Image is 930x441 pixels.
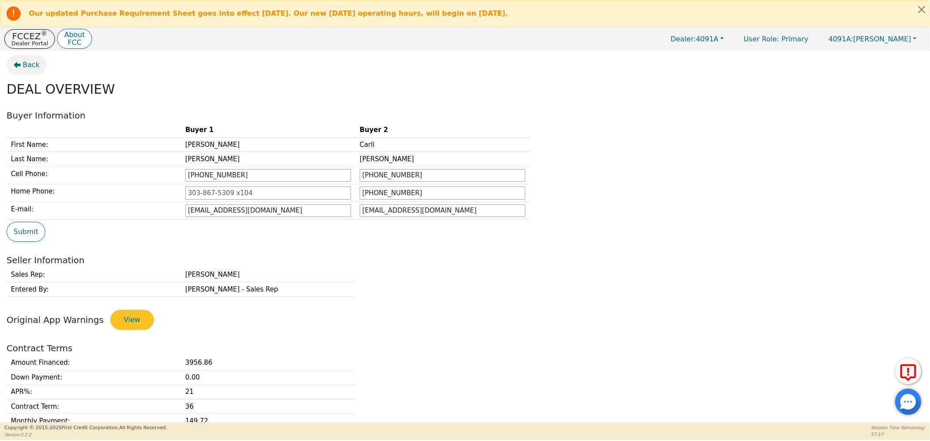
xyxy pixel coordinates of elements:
span: 4091A [671,35,719,43]
td: Monthly Payment : [7,414,181,429]
td: First Name: [7,137,181,152]
p: About [64,31,85,38]
span: All Rights Reserved. [119,425,167,431]
td: Down Payment : [7,370,181,385]
button: Submit [7,222,45,242]
span: Original App Warnings [7,315,104,325]
span: [PERSON_NAME] [828,35,911,43]
td: APR% : [7,385,181,400]
h2: DEAL OVERVIEW [7,81,923,97]
td: 21 [181,385,355,400]
button: Report Error to FCC [895,358,921,384]
td: [PERSON_NAME] [355,152,530,167]
h2: Buyer Information [7,110,923,121]
p: Session Time Remaining: [871,424,926,431]
button: View [110,310,154,330]
b: Our updated Purchase Requirement Sheet goes into effect [DATE]. Our new [DATE] operating hours, w... [29,9,508,17]
h2: Seller Information [7,255,923,265]
td: Contract Term : [7,399,181,414]
td: E-mail: [7,202,181,220]
a: User Role: Primary [735,31,817,47]
td: 3956.86 [181,356,355,370]
span: Back [23,60,40,70]
button: Back [7,55,47,75]
p: Primary [735,31,817,47]
p: Dealer Portal [11,41,48,46]
p: 57:17 [871,431,926,438]
td: [PERSON_NAME] [181,152,355,167]
td: [PERSON_NAME] [181,137,355,152]
p: Version 3.2.2 [4,431,167,438]
p: Copyright © 2015- 2025 First Credit Corporation. [4,424,167,432]
td: Last Name: [7,152,181,167]
button: Dealer:4091A [661,32,733,46]
input: 303-867-5309 x104 [360,169,525,182]
td: [PERSON_NAME] - Sales Rep [181,282,355,297]
sup: ® [41,30,48,37]
input: 303-867-5309 x104 [185,187,351,200]
input: 303-867-5309 x104 [185,169,351,182]
td: Entered By: [7,282,181,297]
span: User Role : [744,35,779,43]
td: Home Phone: [7,184,181,202]
h2: Contract Terms [7,343,923,353]
span: Dealer: [671,35,696,43]
td: 36 [181,399,355,414]
td: 0.00 [181,370,355,385]
button: 4091A:[PERSON_NAME] [819,32,926,46]
td: [PERSON_NAME] [181,268,355,282]
td: 149.72 [181,414,355,429]
p: FCCEZ [11,32,48,41]
p: FCC [64,39,85,46]
span: 4091A: [828,35,853,43]
button: Close alert [914,0,930,18]
td: Amount Financed : [7,356,181,370]
th: Buyer 2 [355,123,530,137]
td: Cell Phone: [7,166,181,184]
input: 303-867-5309 x104 [360,187,525,200]
td: Carli [355,137,530,152]
button: FCCEZ®Dealer Portal [4,29,55,49]
td: Sales Rep: [7,268,181,282]
button: AboutFCC [57,29,92,49]
th: Buyer 1 [181,123,355,137]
